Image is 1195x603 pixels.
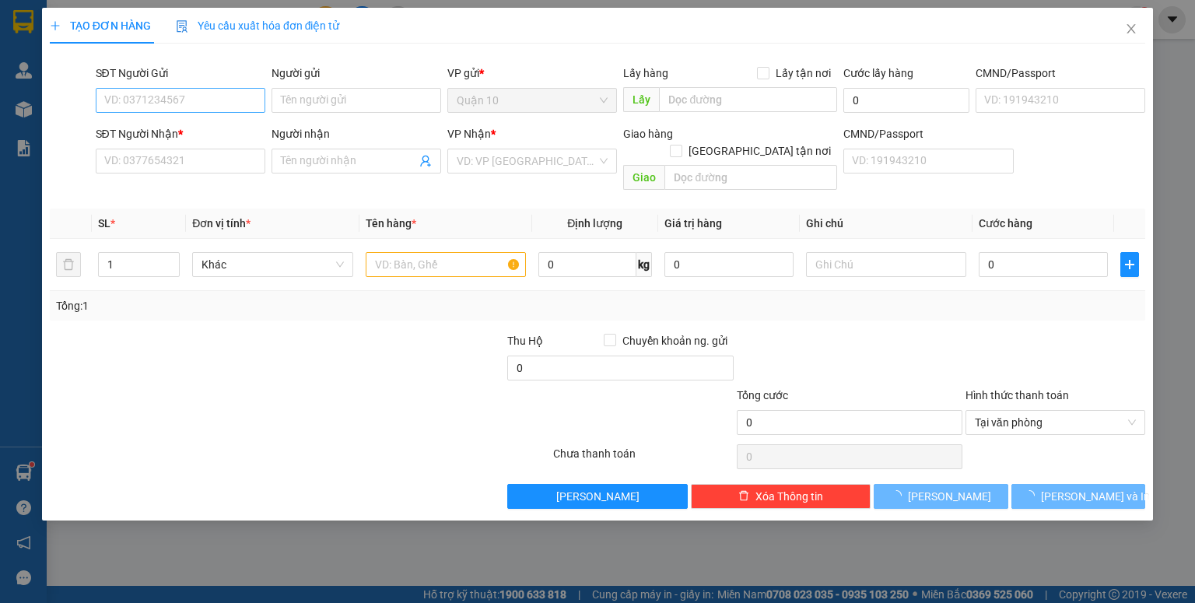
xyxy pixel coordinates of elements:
[623,165,664,190] span: Giao
[659,87,837,112] input: Dọc đường
[1120,252,1139,277] button: plus
[56,297,462,314] div: Tổng: 1
[457,89,608,112] span: Quận 10
[976,65,1145,82] div: CMND/Passport
[176,20,188,33] img: icon
[664,252,794,277] input: 0
[96,125,265,142] div: SĐT Người Nhận
[98,217,110,230] span: SL
[50,19,151,32] span: TẠO ĐƠN HÀNG
[738,490,749,503] span: delete
[664,165,837,190] input: Dọc đường
[623,87,659,112] span: Lấy
[272,125,441,142] div: Người nhận
[552,445,734,472] div: Chưa thanh toán
[755,488,823,505] span: Xóa Thông tin
[874,484,1008,509] button: [PERSON_NAME]
[556,488,640,505] span: [PERSON_NAME]
[623,128,673,140] span: Giao hàng
[202,253,343,276] span: Khác
[769,65,837,82] span: Lấy tận nơi
[737,389,788,401] span: Tổng cước
[567,217,622,230] span: Định lượng
[1121,258,1138,271] span: plus
[272,65,441,82] div: Người gửi
[843,88,969,113] input: Cước lấy hàng
[1024,490,1041,501] span: loading
[965,389,1069,401] label: Hình thức thanh toán
[891,490,908,501] span: loading
[616,332,734,349] span: Chuyển khoản ng. gửi
[664,217,722,230] span: Giá trị hàng
[447,128,491,140] span: VP Nhận
[800,209,972,239] th: Ghi chú
[56,252,81,277] button: delete
[447,65,617,82] div: VP gửi
[192,217,251,230] span: Đơn vị tính
[691,484,871,509] button: deleteXóa Thông tin
[366,217,416,230] span: Tên hàng
[806,252,966,277] input: Ghi Chú
[1109,8,1153,51] button: Close
[843,67,913,79] label: Cước lấy hàng
[636,252,652,277] span: kg
[975,411,1136,434] span: Tại văn phòng
[1125,23,1137,35] span: close
[682,142,837,160] span: [GEOGRAPHIC_DATA] tận nơi
[50,20,61,31] span: plus
[176,19,340,32] span: Yêu cầu xuất hóa đơn điện tử
[419,155,432,167] span: user-add
[1041,488,1150,505] span: [PERSON_NAME] và In
[366,252,526,277] input: VD: Bàn, Ghế
[96,65,265,82] div: SĐT Người Gửi
[908,488,991,505] span: [PERSON_NAME]
[979,217,1032,230] span: Cước hàng
[843,125,1013,142] div: CMND/Passport
[507,335,543,347] span: Thu Hộ
[1011,484,1146,509] button: [PERSON_NAME] và In
[623,67,668,79] span: Lấy hàng
[507,484,687,509] button: [PERSON_NAME]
